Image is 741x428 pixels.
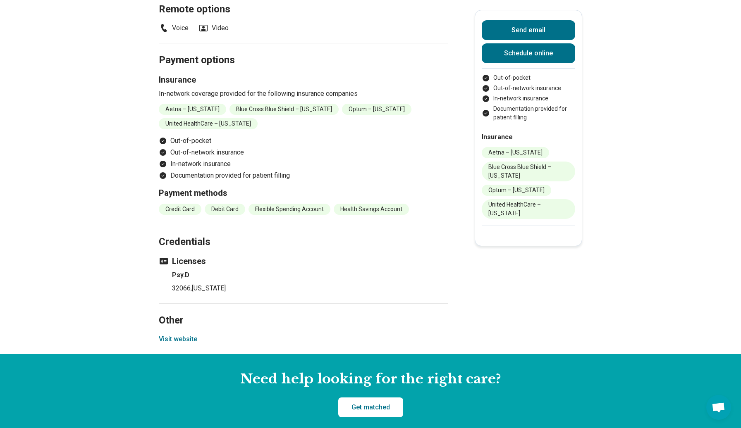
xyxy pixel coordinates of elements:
[159,147,448,157] li: Out-of-network insurance
[159,159,448,169] li: In-network insurance
[159,171,448,181] li: Documentation provided for patient filling
[191,284,226,292] span: , [US_STATE]
[159,33,448,67] h2: Payment options
[7,371,734,388] h2: Need help looking for the right care?
[482,74,575,122] ul: Payment options
[482,84,575,93] li: Out-of-network insurance
[159,187,448,199] h3: Payment methods
[159,23,189,33] li: Voice
[706,395,731,420] div: Open chat
[172,270,448,280] h4: Psy.D
[482,147,549,158] li: Aetna – [US_STATE]
[172,283,448,293] p: 32066
[159,136,448,181] ul: Payment options
[198,23,229,33] li: Video
[159,294,448,328] h2: Other
[159,255,448,267] h3: Licenses
[482,132,575,142] h2: Insurance
[159,136,448,146] li: Out-of-pocket
[342,104,411,115] li: Optum – [US_STATE]
[482,43,575,63] a: Schedule online
[249,204,330,215] li: Flexible Spending Account
[159,204,201,215] li: Credit Card
[482,74,575,82] li: Out-of-pocket
[159,334,197,344] button: Visit website
[159,215,448,249] h2: Credentials
[482,162,575,181] li: Blue Cross Blue Shield – [US_STATE]
[482,199,575,219] li: United HealthCare – [US_STATE]
[159,104,226,115] li: Aetna – [US_STATE]
[159,74,448,86] h3: Insurance
[159,89,448,99] p: In-network coverage provided for the following insurance companies
[482,20,575,40] button: Send email
[334,204,409,215] li: Health Savings Account
[482,105,575,122] li: Documentation provided for patient filling
[338,397,403,417] a: Get matched
[159,118,258,129] li: United HealthCare – [US_STATE]
[229,104,339,115] li: Blue Cross Blue Shield – [US_STATE]
[482,185,551,196] li: Optum – [US_STATE]
[482,94,575,103] li: In-network insurance
[205,204,245,215] li: Debit Card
